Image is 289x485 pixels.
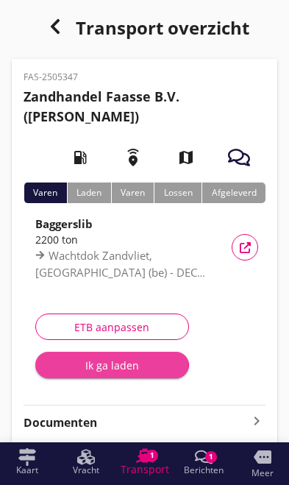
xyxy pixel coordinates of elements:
p: FAS-2505347 [24,71,265,84]
button: ETB aanpassen [35,314,189,340]
strong: Documenten [24,414,248,431]
span: Kaart [16,466,38,475]
div: Afgeleverd [201,183,265,203]
div: Transport overzicht [12,12,277,47]
div: Varen [111,183,154,203]
div: 1 [205,451,217,463]
span: Meer [251,469,274,478]
div: ETB aanpassen [48,319,176,335]
a: Baggerslib2200 tonWachtdok Zandvliet, [GEOGRAPHIC_DATA] (be) - DEC (K4870), Gent (be) [24,215,265,280]
strong: Zandhandel Faasse B.V. [24,88,179,105]
a: Transport [115,442,174,482]
i: emergency_share [113,137,154,178]
h2: ([PERSON_NAME]) [24,87,265,127]
a: Berichten [174,442,233,482]
div: 2200 ton [35,232,213,247]
div: Varen [24,183,67,203]
i: more [254,448,271,466]
div: Lossen [154,183,201,203]
strong: Baggerslib [35,216,93,231]
span: Berichten [184,466,224,475]
i: keyboard_arrow_right [248,412,265,430]
div: Ik ga laden [47,358,177,373]
button: Ik ga laden [35,352,189,378]
div: Laden [67,183,111,203]
span: Transport [121,464,169,475]
a: Vracht [57,442,115,482]
i: map [165,137,207,178]
span: Wachtdok Zandvliet, [GEOGRAPHIC_DATA] (be) - DEC (K4870), Gent (be) [35,248,197,296]
div: 1 [146,450,158,461]
span: Vracht [73,466,99,475]
i: local_gas_station [60,137,101,178]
